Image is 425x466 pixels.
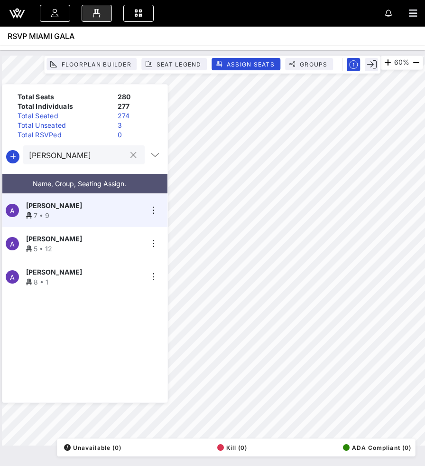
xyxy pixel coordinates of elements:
div: Total Seated [14,111,114,121]
span: Unavailable (0) [64,444,121,451]
div: 5 • 12 [26,244,143,254]
span: Kill (0) [217,444,248,451]
span: [PERSON_NAME] [26,200,82,210]
div: Total Seats [14,92,114,102]
button: /Unavailable (0) [61,441,121,454]
span: Groups [299,61,328,68]
span: Assign Seats [226,61,275,68]
button: Floorplan Builder [46,58,137,70]
div: Total Individuals [14,102,114,111]
button: Assign Seats [212,58,280,70]
button: Seat Legend [142,58,207,70]
button: Kill (0) [214,441,248,454]
div: 277 [114,102,164,111]
button: clear icon [130,151,137,160]
div: 0 [114,130,164,140]
span: [PERSON_NAME] [26,234,82,244]
div: Total Unseated [14,121,114,130]
div: 7 • 9 [26,210,143,220]
span: RSVP MIAMI GALA [8,30,74,42]
div: 280 [114,92,164,102]
span: ADA Compliant (0) [343,444,411,451]
button: Groups [285,58,333,70]
span: Seat Legend [156,61,202,68]
div: 60% [380,56,423,70]
span: Floorplan Builder [61,61,131,68]
span: [PERSON_NAME] [26,267,82,277]
button: ADA Compliant (0) [340,441,411,454]
div: / [64,444,71,451]
div: Total RSVPed [14,130,114,140]
div: 8 • 1 [26,277,143,287]
div: 274 [114,111,164,121]
span: A [10,240,15,248]
span: A [10,207,15,215]
span: A [10,273,15,281]
span: Name, Group, Seating Assign. [33,180,126,188]
div: 3 [114,121,164,130]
